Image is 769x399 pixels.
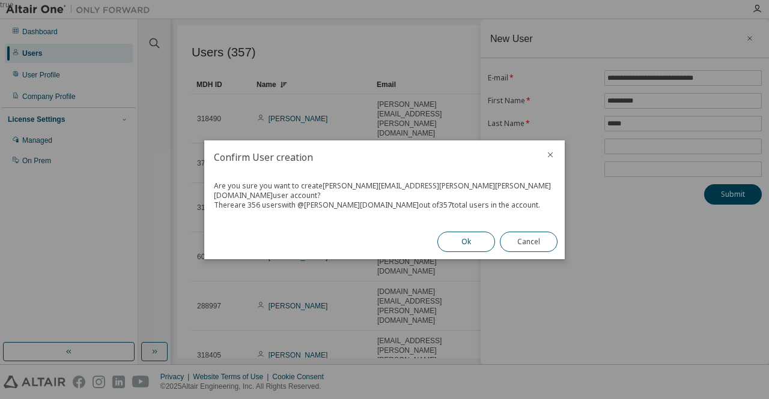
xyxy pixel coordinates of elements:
[214,181,555,200] div: Are you sure you want to create [PERSON_NAME][EMAIL_ADDRESS][PERSON_NAME][PERSON_NAME][DOMAIN_NAM...
[204,140,536,174] h2: Confirm User creation
[546,150,555,160] button: close
[437,232,495,252] button: Ok
[500,232,558,252] button: Cancel
[214,200,555,210] div: There are 356 users with @ [PERSON_NAME][DOMAIN_NAME] out of 357 total users in the account.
